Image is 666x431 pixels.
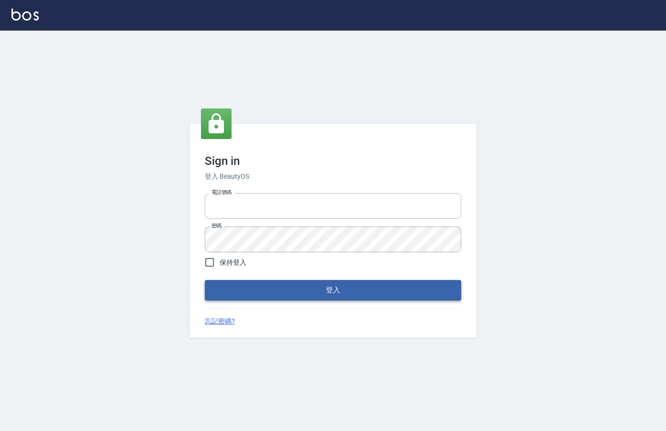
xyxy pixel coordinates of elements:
h6: 登入 BeautyOS [205,172,461,182]
a: 忘記密碼? [205,316,235,326]
img: Logo [11,9,39,21]
button: 登入 [205,280,461,300]
label: 密碼 [211,222,222,229]
label: 電話號碼 [211,189,232,196]
span: 保持登入 [220,258,246,268]
h3: Sign in [205,154,461,168]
